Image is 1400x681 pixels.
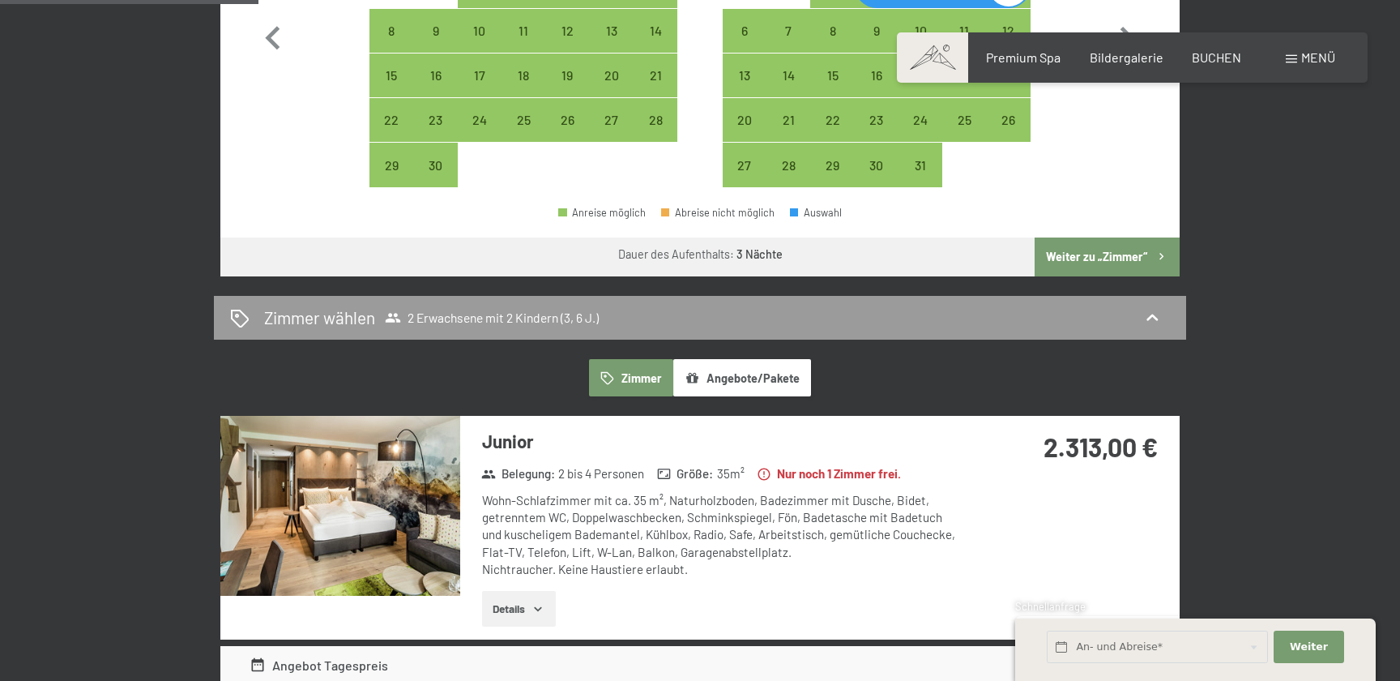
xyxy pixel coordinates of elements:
strong: Nur noch 1 Zimmer frei. [757,465,901,482]
strong: 2.313,00 € [1044,431,1158,462]
div: Anreise möglich [590,9,634,53]
span: Schnellanfrage [1015,600,1086,613]
div: 14 [635,24,676,65]
div: Anreise möglich [369,9,413,53]
span: 35 m² [717,465,745,482]
div: Anreise möglich [942,9,986,53]
div: Anreise möglich [810,54,854,97]
div: Mon Sep 29 2025 [369,143,413,186]
div: 22 [812,113,852,154]
div: Anreise möglich [723,98,766,142]
span: 2 bis 4 Personen [558,465,644,482]
div: 27 [724,159,765,199]
div: 20 [591,69,632,109]
div: Sat Oct 11 2025 [942,9,986,53]
div: Anreise möglich [413,54,457,97]
div: 24 [900,113,941,154]
div: 25 [503,113,544,154]
button: Angebote/Pakete [673,359,811,396]
div: 9 [415,24,455,65]
a: Bildergalerie [1090,49,1163,65]
div: Sun Sep 14 2025 [634,9,677,53]
div: Tue Sep 16 2025 [413,54,457,97]
div: Tue Oct 21 2025 [766,98,810,142]
div: 16 [415,69,455,109]
div: Fri Oct 31 2025 [898,143,942,186]
div: Anreise möglich [634,54,677,97]
div: 8 [371,24,412,65]
div: Sun Sep 21 2025 [634,54,677,97]
div: 11 [944,24,984,65]
div: Thu Oct 23 2025 [855,98,898,142]
div: Anreise möglich [369,143,413,186]
div: Anreise möglich [502,98,545,142]
span: Menü [1301,49,1335,65]
div: Thu Sep 25 2025 [502,98,545,142]
div: Fri Oct 10 2025 [898,9,942,53]
div: Sun Oct 12 2025 [987,9,1031,53]
div: 11 [503,24,544,65]
h3: Junior [482,429,964,454]
span: Weiter [1290,640,1328,654]
div: Anreise möglich [502,9,545,53]
div: 20 [724,113,765,154]
div: Anreise möglich [369,98,413,142]
div: Tue Oct 14 2025 [766,54,810,97]
div: Anreise möglich [413,143,457,186]
div: 28 [635,113,676,154]
div: Tue Sep 23 2025 [413,98,457,142]
div: 8 [812,24,852,65]
div: Sat Oct 18 2025 [942,54,986,97]
div: Fri Sep 26 2025 [545,98,589,142]
div: Anreise möglich [855,143,898,186]
div: Anreise möglich [634,9,677,53]
b: 3 Nächte [736,247,783,261]
div: Anreise möglich [723,143,766,186]
div: 28 [768,159,809,199]
div: Fri Sep 19 2025 [545,54,589,97]
div: Anreise möglich [413,9,457,53]
div: 24 [459,113,500,154]
div: Wed Oct 29 2025 [810,143,854,186]
div: 30 [415,159,455,199]
strong: Belegung : [481,465,555,482]
div: Mon Sep 22 2025 [369,98,413,142]
div: 15 [371,69,412,109]
div: 6 [724,24,765,65]
div: Thu Sep 18 2025 [502,54,545,97]
div: Sun Oct 19 2025 [987,54,1031,97]
div: Tue Sep 09 2025 [413,9,457,53]
div: Anreise möglich [634,98,677,142]
div: Sat Oct 25 2025 [942,98,986,142]
span: Premium Spa [986,49,1061,65]
div: Anreise möglich [766,98,810,142]
div: Abreise nicht möglich [661,208,775,218]
div: 29 [371,159,412,199]
div: Mon Oct 20 2025 [723,98,766,142]
div: Anreise möglich [942,98,986,142]
div: 31 [900,159,941,199]
img: mss_renderimg.php [220,416,460,596]
h2: Zimmer wählen [264,306,375,329]
div: Angebot Tagespreis [250,656,389,675]
div: Anreise möglich [590,54,634,97]
div: 18 [503,69,544,109]
div: 22 [371,113,412,154]
div: Anreise möglich [723,54,766,97]
span: BUCHEN [1192,49,1241,65]
button: Zimmer [589,359,673,396]
div: 10 [459,24,500,65]
div: Tue Oct 07 2025 [766,9,810,53]
div: 26 [988,113,1029,154]
div: Anreise möglich [458,98,502,142]
button: Weiter zu „Zimmer“ [1035,238,1180,276]
div: Anreise möglich [766,9,810,53]
div: Anreise möglich [987,54,1031,97]
div: Fri Sep 12 2025 [545,9,589,53]
div: 10 [900,24,941,65]
div: Anreise möglich [502,54,545,97]
button: Weiter [1274,631,1343,664]
div: 17 [459,69,500,109]
div: 15 [812,69,852,109]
